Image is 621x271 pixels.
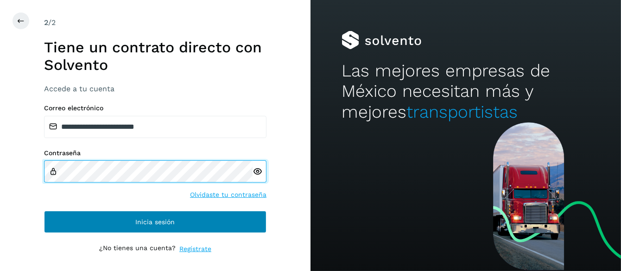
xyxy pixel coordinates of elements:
[44,38,266,74] h1: Tiene un contrato directo con Solvento
[44,84,266,93] h3: Accede a tu cuenta
[44,149,266,157] label: Contraseña
[99,244,176,254] p: ¿No tienes una cuenta?
[44,211,266,233] button: Inicia sesión
[179,244,211,254] a: Regístrate
[136,219,175,225] span: Inicia sesión
[44,104,266,112] label: Correo electrónico
[342,61,590,122] h2: Las mejores empresas de México necesitan más y mejores
[406,102,518,122] span: transportistas
[190,190,266,200] a: Olvidaste tu contraseña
